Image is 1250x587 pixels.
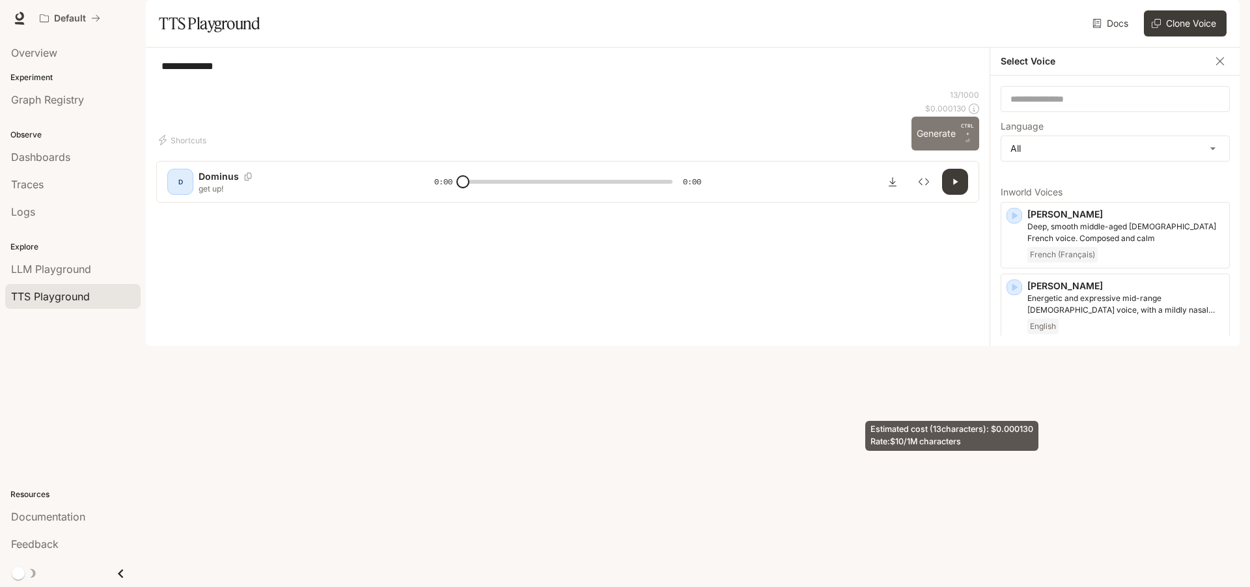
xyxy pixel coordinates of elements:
span: 0:00 [434,175,452,188]
p: $ 0.000130 [925,103,966,114]
button: Download audio [880,169,906,195]
button: Copy Voice ID [239,173,257,180]
p: Language [1001,122,1044,131]
div: D [170,171,191,192]
button: GenerateCTRL +⏎ [911,117,979,150]
span: 0:00 [683,175,701,188]
p: Dominus [199,170,239,183]
p: Inworld Voices [1001,188,1230,197]
p: [PERSON_NAME] [1027,208,1224,221]
span: English [1027,319,1059,334]
p: 13 / 1000 [950,89,979,100]
p: CTRL + [961,122,974,137]
button: Shortcuts [156,130,212,150]
p: get up! [199,183,403,194]
span: French (Français) [1027,247,1098,263]
button: Clone Voice [1144,10,1227,36]
p: Default [54,13,86,24]
div: All [1001,136,1229,161]
p: ⏎ [961,122,974,145]
button: Inspect [911,169,937,195]
button: All workspaces [34,5,106,31]
h1: TTS Playground [159,10,260,36]
div: Estimated cost ( 13 characters): $ 0.000130 Rate: $10/1M characters [865,421,1038,451]
p: Energetic and expressive mid-range male voice, with a mildly nasal quality [1027,293,1224,316]
p: Deep, smooth middle-aged male French voice. Composed and calm [1027,221,1224,244]
p: [PERSON_NAME] [1027,279,1224,293]
a: Docs [1090,10,1133,36]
